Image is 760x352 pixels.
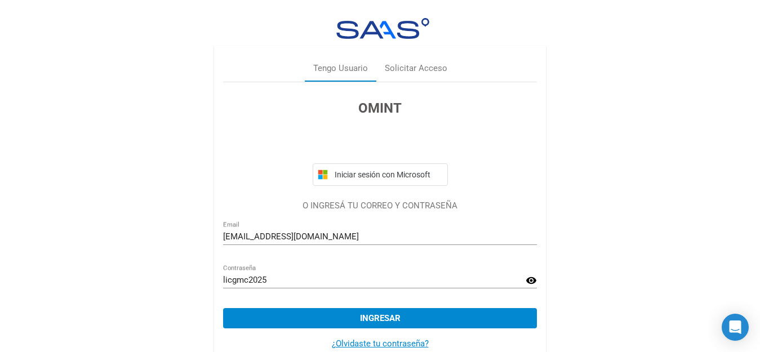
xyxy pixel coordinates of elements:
div: Tengo Usuario [313,62,368,75]
button: Ingresar [223,308,537,328]
a: ¿Olvidaste tu contraseña? [332,338,429,349]
div: Open Intercom Messenger [722,314,749,341]
mat-icon: visibility [526,274,537,287]
h3: OMINT [223,98,537,118]
span: Ingresar [360,313,401,323]
p: O INGRESÁ TU CORREO Y CONTRASEÑA [223,199,537,212]
iframe: Botón de Acceder con Google [307,131,454,155]
button: Iniciar sesión con Microsoft [313,163,448,186]
span: Iniciar sesión con Microsoft [332,170,443,179]
div: Solicitar Acceso [385,62,447,75]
